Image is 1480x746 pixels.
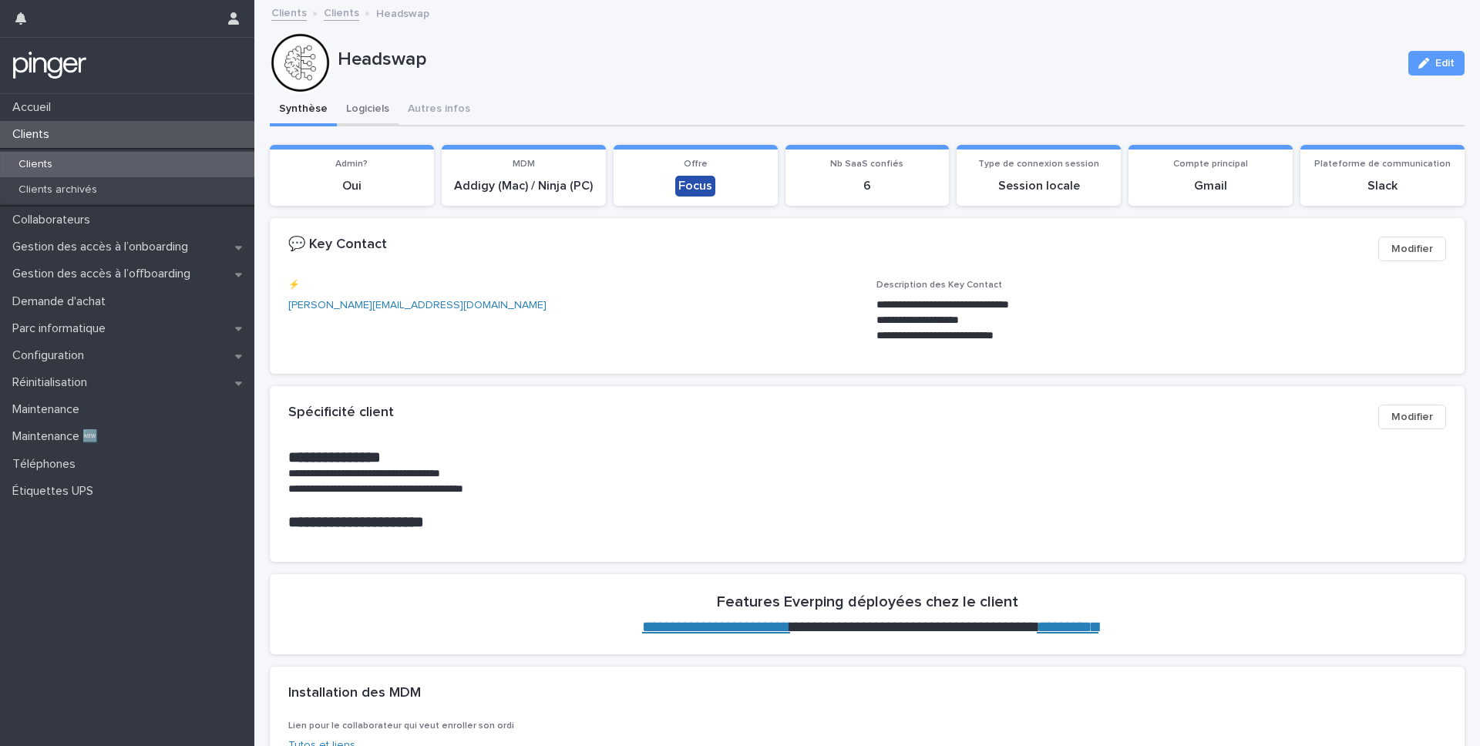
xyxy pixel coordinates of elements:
p: Configuration [6,348,96,363]
button: Autres infos [399,94,479,126]
p: Réinitialisation [6,375,99,390]
p: Étiquettes UPS [6,484,106,499]
div: Focus [675,176,715,197]
a: Clients [271,3,307,21]
a: [PERSON_NAME][EMAIL_ADDRESS][DOMAIN_NAME] [288,300,547,311]
p: Parc informatique [6,321,118,336]
button: Modifier [1378,237,1446,261]
span: Compte principal [1173,160,1248,169]
p: Session locale [966,179,1112,193]
span: Modifier [1391,241,1433,257]
p: Addigy (Mac) / Ninja (PC) [451,179,597,193]
p: Gestion des accès à l’offboarding [6,267,203,281]
p: Demande d'achat [6,294,118,309]
span: Description des Key Contact [876,281,1002,290]
span: Nb SaaS confiés [830,160,903,169]
p: Clients [6,127,62,142]
p: Slack [1310,179,1455,193]
span: ⚡️ [288,281,300,290]
p: Gmail [1138,179,1283,193]
span: Admin? [335,160,368,169]
span: Offre [684,160,708,169]
span: Modifier [1391,409,1433,425]
button: Synthèse [270,94,337,126]
a: Clients [324,3,359,21]
button: Logiciels [337,94,399,126]
span: MDM [513,160,535,169]
img: mTgBEunGTSyRkCgitkcU [12,50,87,81]
h2: Features Everping déployées chez le client [717,593,1018,611]
p: Maintenance 🆕 [6,429,110,444]
span: Edit [1435,58,1455,69]
p: Headswap [376,4,429,21]
p: Clients [6,158,65,171]
span: Lien pour le collaborateur qui veut enroller son ordi [288,721,514,731]
h2: Installation des MDM [288,685,421,702]
h2: 💬 Key Contact [288,237,387,254]
p: Maintenance [6,402,92,417]
span: Type de connexion session [978,160,1099,169]
button: Modifier [1378,405,1446,429]
p: Accueil [6,100,63,115]
button: Edit [1408,51,1465,76]
p: Oui [279,179,425,193]
p: Collaborateurs [6,213,103,227]
span: Plateforme de communication [1314,160,1451,169]
p: Gestion des accès à l’onboarding [6,240,200,254]
p: Headswap [338,49,1396,71]
h2: Spécificité client [288,405,394,422]
p: Téléphones [6,457,88,472]
p: 6 [795,179,940,193]
p: Clients archivés [6,183,109,197]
